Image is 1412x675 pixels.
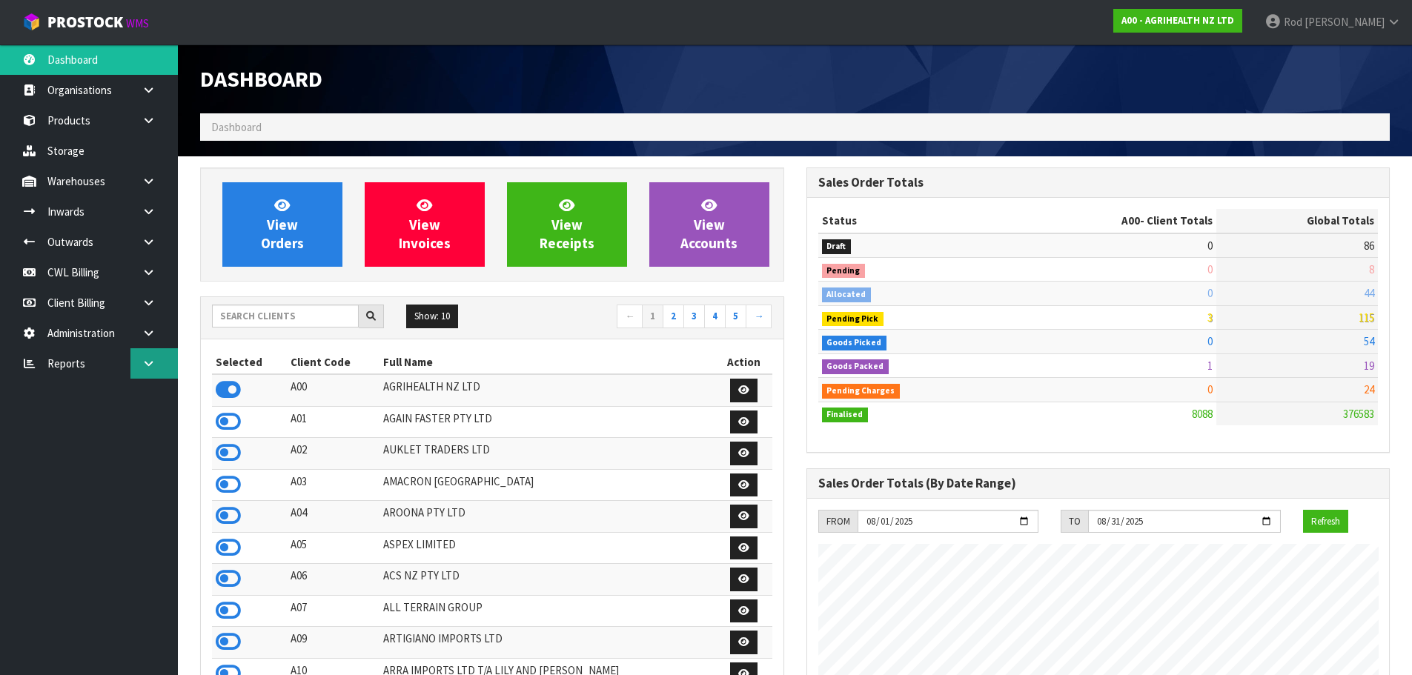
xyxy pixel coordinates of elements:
span: 54 [1364,334,1374,348]
img: cube-alt.png [22,13,41,31]
span: Dashboard [200,64,322,93]
button: Show: 10 [406,305,458,328]
td: A05 [287,532,380,564]
span: Pending [822,264,866,279]
span: 376583 [1343,407,1374,421]
span: Goods Picked [822,336,887,350]
span: 44 [1364,286,1374,300]
td: A04 [287,501,380,533]
td: A01 [287,406,380,438]
span: Pending Charges [822,384,901,399]
th: Status [818,209,1004,233]
a: A00 - AGRIHEALTH NZ LTD [1113,9,1242,33]
span: Dashboard [211,120,262,134]
td: A06 [287,564,380,596]
span: ProStock [47,13,123,32]
a: ViewInvoices [365,182,485,267]
td: AGAIN FASTER PTY LTD [379,406,715,438]
span: 0 [1207,382,1213,396]
span: Finalised [822,408,869,422]
td: A02 [287,438,380,470]
div: TO [1061,510,1088,533]
th: Global Totals [1216,209,1378,233]
span: 0 [1207,262,1213,276]
span: 1 [1207,359,1213,373]
span: View Orders [261,196,304,252]
span: [PERSON_NAME] [1305,15,1385,29]
div: FROM [818,510,858,533]
td: AGRIHEALTH NZ LTD [379,374,715,406]
span: 19 [1364,359,1374,373]
span: 0 [1207,334,1213,348]
nav: Page navigation [503,305,772,330]
th: - Client Totals [1003,209,1216,233]
button: Refresh [1303,510,1348,533]
strong: A00 - AGRIHEALTH NZ LTD [1121,14,1234,27]
span: Rod [1284,15,1302,29]
td: A03 [287,469,380,501]
span: 8 [1369,262,1374,276]
span: 3 [1207,310,1213,325]
td: A09 [287,627,380,659]
td: ALL TERRAIN GROUP [379,595,715,627]
span: Pending Pick [822,312,884,327]
th: Action [716,350,772,374]
a: 1 [642,305,663,328]
h3: Sales Order Totals (By Date Range) [818,476,1379,491]
span: 86 [1364,239,1374,253]
a: ViewReceipts [507,182,627,267]
a: 3 [683,305,705,328]
span: Goods Packed [822,359,889,374]
td: AMACRON [GEOGRAPHIC_DATA] [379,469,715,501]
span: View Invoices [399,196,451,252]
a: ViewOrders [222,182,342,267]
td: AUKLET TRADERS LTD [379,438,715,470]
a: 2 [663,305,684,328]
span: 115 [1359,310,1374,325]
span: Draft [822,239,852,254]
th: Selected [212,350,287,374]
span: A00 [1121,213,1140,227]
span: 0 [1207,239,1213,253]
td: AROONA PTY LTD [379,501,715,533]
a: ← [617,305,643,328]
td: ASPEX LIMITED [379,532,715,564]
span: View Receipts [540,196,594,252]
span: 24 [1364,382,1374,396]
td: A07 [287,595,380,627]
small: WMS [126,16,149,30]
span: 0 [1207,286,1213,300]
h3: Sales Order Totals [818,176,1379,190]
span: 8088 [1192,407,1213,421]
input: Search clients [212,305,359,327]
th: Full Name [379,350,715,374]
span: Allocated [822,287,872,302]
td: ARTIGIANO IMPORTS LTD [379,627,715,659]
a: → [746,305,772,328]
span: View Accounts [680,196,738,252]
a: 4 [704,305,726,328]
td: A00 [287,374,380,406]
th: Client Code [287,350,380,374]
a: 5 [725,305,746,328]
a: ViewAccounts [649,182,769,267]
td: ACS NZ PTY LTD [379,564,715,596]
